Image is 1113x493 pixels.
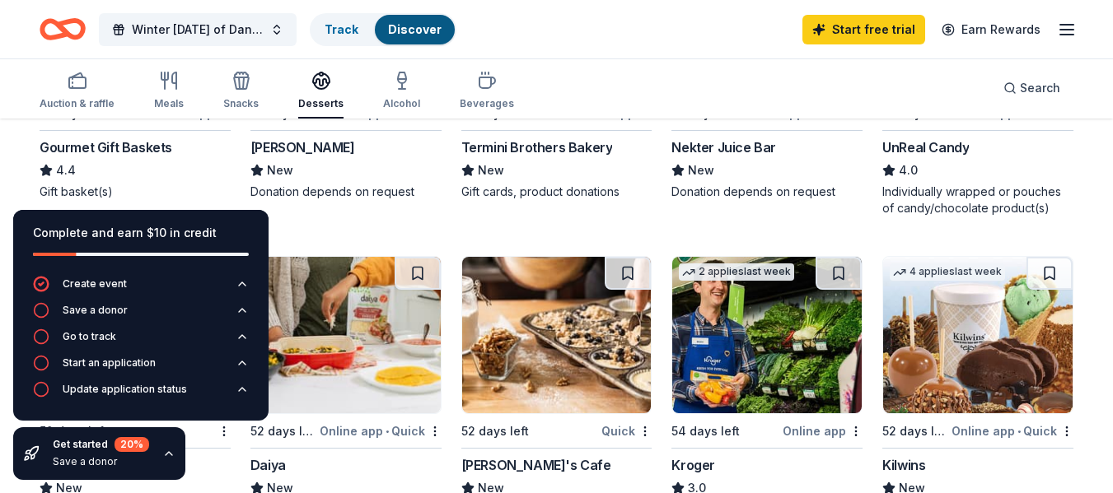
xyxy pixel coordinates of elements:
div: [PERSON_NAME] [250,137,355,157]
button: Go to track [33,328,249,355]
div: Update application status [63,383,187,396]
div: Donation depends on request [250,184,442,200]
div: 4 applies last week [890,263,1005,281]
span: New [478,160,504,180]
button: Update application status [33,381,249,407]
span: • [1017,425,1021,438]
div: UnReal Candy [882,137,969,157]
img: Image for Daiya [251,257,441,413]
div: Kroger [671,455,715,475]
div: [PERSON_NAME]'s Cafe [461,455,611,475]
div: Get started [53,437,149,452]
div: Snacks [223,97,259,110]
div: Nekter Juice Bar [671,137,776,157]
div: 52 days left [882,421,948,441]
div: Gift cards, product donations [461,184,652,200]
div: 52 days left [250,421,316,441]
div: Quick [601,421,652,441]
span: 4.0 [899,160,918,180]
span: 4.4 [56,160,76,180]
div: Complete and earn $10 in credit [33,223,249,243]
span: • [807,107,810,120]
div: Meals [154,97,184,110]
span: • [386,425,389,438]
span: • [1017,107,1021,120]
button: Meals [154,64,184,119]
button: Save a donor [33,302,249,328]
button: Create event [33,276,249,302]
div: Alcohol [383,97,420,110]
button: Start an application [33,355,249,381]
button: Winter [DATE] of Dance [99,13,297,46]
div: 2 applies last week [679,263,794,281]
div: Termini Brothers Bakery [461,137,613,157]
img: Image for Mimi's Cafe [462,257,652,413]
a: Track [325,22,358,36]
div: Start an application [63,356,156,370]
button: Auction & raffle [40,64,115,119]
button: Snacks [223,64,259,119]
div: Kilwins [882,455,925,475]
a: Start free trial [802,15,925,44]
div: Donation depends on request [671,184,863,200]
img: Image for Kilwins [883,257,1073,413]
div: Desserts [298,97,344,110]
button: Beverages [460,64,514,119]
div: Online app Quick [952,421,1073,441]
button: TrackDiscover [310,13,456,46]
a: Discover [388,22,442,36]
span: • [386,107,389,120]
div: Gourmet Gift Baskets [40,137,172,157]
div: Save a donor [53,455,149,468]
button: Search [990,72,1073,105]
div: 20 % [115,437,149,452]
a: Earn Rewards [932,15,1050,44]
div: Individually wrapped or pouches of candy/chocolate product(s) [882,184,1073,216]
div: Create event [63,277,127,291]
button: Alcohol [383,64,420,119]
div: 54 days left [671,421,740,441]
div: Online app [783,421,863,441]
div: Save a donor [63,304,128,317]
button: Desserts [298,64,344,119]
span: Winter [DATE] of Dance [132,20,264,40]
div: 52 days left [461,421,529,441]
span: New [267,160,293,180]
span: Search [1020,78,1060,98]
div: Go to track [63,330,116,343]
div: Gift basket(s) [40,184,231,200]
span: New [688,160,714,180]
div: Beverages [460,97,514,110]
div: Auction & raffle [40,97,115,110]
img: Image for Kroger [672,257,862,413]
div: Online app Quick [320,421,442,441]
a: Home [40,10,86,49]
